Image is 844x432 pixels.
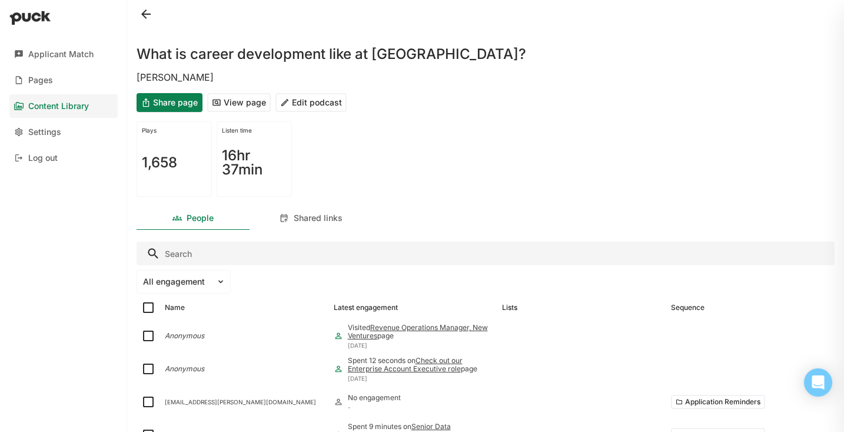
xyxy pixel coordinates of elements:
[334,304,398,312] div: Latest engagement
[142,156,177,170] h1: 1,658
[348,375,493,382] div: [DATE]
[137,71,835,84] div: [PERSON_NAME]
[165,304,185,312] div: Name
[502,304,517,312] div: Lists
[348,324,493,341] div: Visited page
[348,394,401,402] div: No engagement
[28,127,61,137] div: Settings
[222,149,287,177] h1: 16hr 37min
[804,368,832,397] div: Open Intercom Messenger
[348,342,493,349] div: [DATE]
[28,101,89,111] div: Content Library
[348,404,401,411] div: -
[348,323,488,340] a: Revenue Operations Manager, New Ventures
[165,364,204,373] i: Anonymous
[9,42,118,66] a: Applicant Match
[294,213,343,223] div: Shared links
[28,75,53,85] div: Pages
[671,395,765,409] button: Application Reminders
[671,304,705,312] div: Sequence
[9,68,118,92] a: Pages
[222,127,287,134] div: Listen time
[137,47,526,61] h1: What is career development like at [GEOGRAPHIC_DATA]?
[165,331,204,340] i: Anonymous
[137,242,835,265] input: Search
[348,357,493,374] div: Spent 12 seconds on page
[207,93,271,112] button: View page
[348,356,463,373] a: Check out our Enterprise Account Executive role
[9,120,118,144] a: Settings
[187,213,214,223] div: People
[28,50,94,60] div: Applicant Match
[28,153,58,163] div: Log out
[275,93,347,112] button: Edit podcast
[165,398,324,405] div: [EMAIL_ADDRESS][PERSON_NAME][DOMAIN_NAME]
[142,127,207,134] div: Plays
[9,94,118,118] a: Content Library
[137,93,202,112] button: Share page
